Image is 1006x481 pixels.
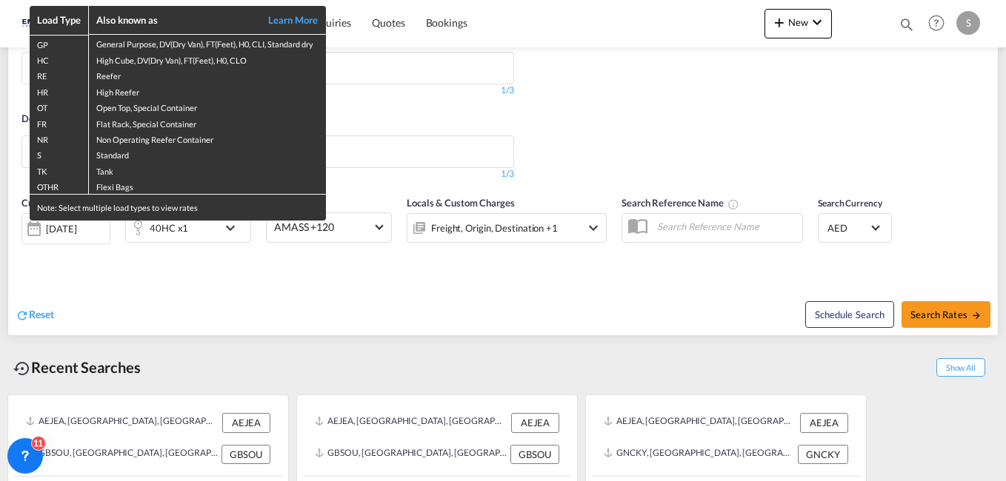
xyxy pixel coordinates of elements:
[30,130,89,146] td: NR
[30,6,89,35] th: Load Type
[89,98,326,114] td: Open Top, Special Container
[30,35,89,51] td: GP
[30,98,89,114] td: OT
[89,115,326,130] td: Flat Rack, Special Container
[89,146,326,161] td: Standard
[252,13,319,27] a: Learn More
[89,51,326,67] td: High Cube, DV(Dry Van), FT(Feet), H0, CLO
[89,35,326,51] td: General Purpose, DV(Dry Van), FT(Feet), H0, CLI, Standard dry
[89,67,326,82] td: Reefer
[30,195,326,221] div: Note: Select multiple load types to view rates
[30,178,89,194] td: OTHR
[89,162,326,178] td: Tank
[96,13,252,27] div: Also known as
[30,51,89,67] td: HC
[89,130,326,146] td: Non Operating Reefer Container
[30,115,89,130] td: FR
[30,83,89,98] td: HR
[89,178,326,194] td: Flexi Bags
[30,146,89,161] td: S
[30,67,89,82] td: RE
[89,83,326,98] td: High Reefer
[30,162,89,178] td: TK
